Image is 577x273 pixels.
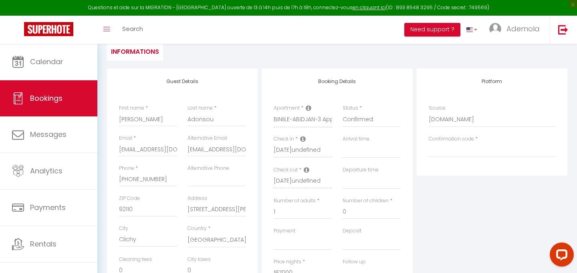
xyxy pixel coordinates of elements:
label: Deposit [343,227,361,235]
label: City [119,225,128,232]
span: Analytics [30,166,63,176]
label: Apartment [274,104,300,112]
label: Phone [119,165,134,172]
label: Check out [274,166,298,174]
a: ... Ademola [483,16,550,44]
label: Confirmation code [429,135,474,143]
label: Arrival time [343,135,369,143]
iframe: LiveChat chat widget [543,239,577,273]
label: Source [429,104,446,112]
label: Price nights [274,258,301,266]
span: Rentals [30,239,56,249]
img: ... [489,23,501,35]
a: Search [116,16,149,44]
label: First name [119,104,144,112]
h4: Booking Details [274,79,400,84]
label: Alternative Email [188,134,227,142]
button: Need support ? [404,23,460,37]
label: Address [188,195,207,202]
label: Payment [274,227,295,235]
h4: Platform [429,79,555,84]
span: Search [122,24,143,33]
label: Check in [274,135,294,143]
span: Payments [30,202,66,212]
span: Calendar [30,57,63,67]
label: Country [188,225,207,232]
label: Status [343,104,358,112]
img: Super Booking [24,22,73,36]
label: Number of adults [274,197,316,205]
label: Departure time [343,166,379,174]
label: Last name [188,104,213,112]
label: Follow up [343,258,366,266]
label: Alternative Phone [188,165,229,172]
h4: Guest Details [119,79,246,84]
span: Bookings [30,93,63,103]
span: Ademola [506,24,540,34]
label: Cleaning fees [119,256,152,263]
label: ZIP Code [119,195,140,202]
label: Email [119,134,132,142]
img: logout [558,24,568,35]
a: en cliquant ici [353,4,386,11]
label: Number of children [343,197,389,205]
li: Informations [107,41,163,61]
label: City taxes [188,256,211,263]
span: Messages [30,129,67,139]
